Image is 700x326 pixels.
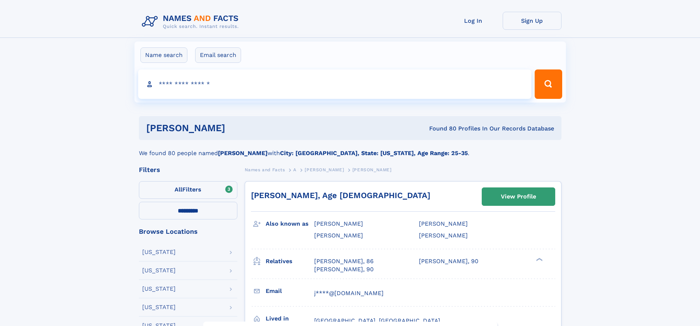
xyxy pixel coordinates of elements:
a: Names and Facts [245,165,285,174]
input: search input [138,69,532,99]
h3: Lived in [266,312,314,325]
a: [PERSON_NAME] [305,165,344,174]
span: [PERSON_NAME] [352,167,392,172]
a: [PERSON_NAME], 86 [314,257,374,265]
div: [US_STATE] [142,268,176,273]
h3: Relatives [266,255,314,268]
label: Filters [139,181,237,199]
a: Log In [444,12,503,30]
div: ❯ [534,257,543,262]
a: View Profile [482,188,555,205]
button: Search Button [535,69,562,99]
div: [US_STATE] [142,286,176,292]
a: [PERSON_NAME], 90 [419,257,478,265]
div: Found 80 Profiles In Our Records Database [327,125,554,133]
div: Filters [139,166,237,173]
div: [US_STATE] [142,249,176,255]
b: City: [GEOGRAPHIC_DATA], State: [US_STATE], Age Range: 25-35 [280,150,468,157]
div: View Profile [501,188,536,205]
b: [PERSON_NAME] [218,150,268,157]
h1: [PERSON_NAME] [146,123,327,133]
div: We found 80 people named with . [139,140,561,158]
div: Browse Locations [139,228,237,235]
span: All [175,186,182,193]
a: [PERSON_NAME], Age [DEMOGRAPHIC_DATA] [251,191,430,200]
span: A [293,167,297,172]
a: Sign Up [503,12,561,30]
span: [PERSON_NAME] [314,232,363,239]
h3: Email [266,285,314,297]
a: A [293,165,297,174]
span: [PERSON_NAME] [314,220,363,227]
a: [PERSON_NAME], 90 [314,265,374,273]
span: [PERSON_NAME] [419,220,468,227]
img: Logo Names and Facts [139,12,245,32]
span: [GEOGRAPHIC_DATA], [GEOGRAPHIC_DATA] [314,317,440,324]
label: Name search [140,47,187,63]
h3: Also known as [266,218,314,230]
span: [PERSON_NAME] [419,232,468,239]
span: [PERSON_NAME] [305,167,344,172]
label: Email search [195,47,241,63]
div: [US_STATE] [142,304,176,310]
